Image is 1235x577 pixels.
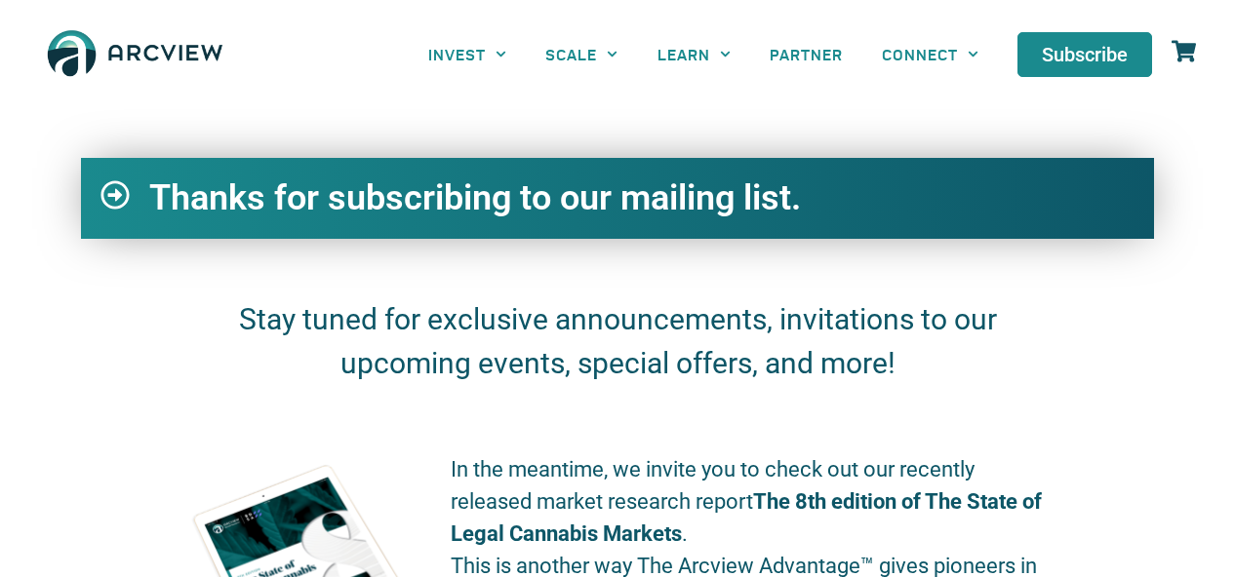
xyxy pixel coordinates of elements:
[862,32,998,76] a: CONNECT
[1042,45,1128,64] span: Subscribe
[149,177,1080,219] h2: Thanks for subscribing to our mailing list.
[750,32,862,76] a: PARTNER
[451,453,1047,550] p: In the meantime, we invite you to check out our recently released market research report .
[237,297,998,385] p: Stay tuned for exclusive announcements, invitations to our upcoming events, special offers, and m...
[409,32,998,76] nav: Menu
[638,32,750,76] a: LEARN
[451,489,1042,546] strong: The 8th edition of The State of Legal Cannabis Markets
[526,32,637,76] a: SCALE
[1017,32,1152,77] a: Subscribe
[409,32,526,76] a: INVEST
[39,19,231,90] img: The Arcview Group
